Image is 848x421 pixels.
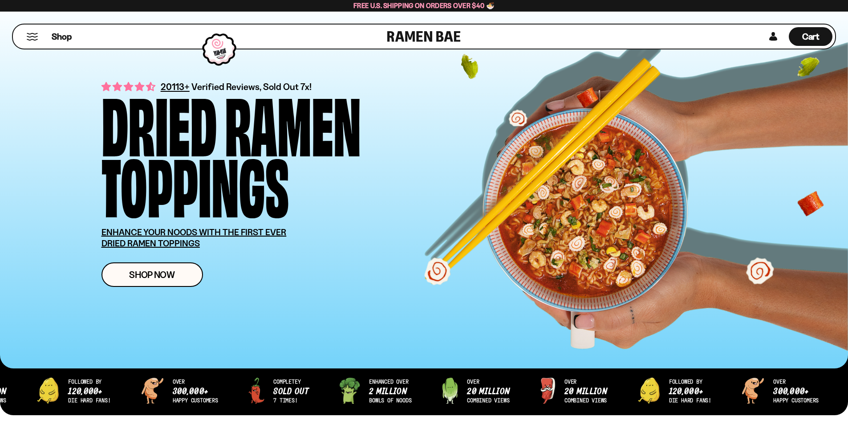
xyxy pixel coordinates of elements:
a: Shop Now [101,262,203,287]
span: Shop [52,31,72,43]
span: Shop Now [129,270,175,279]
span: Free U.S. Shipping on Orders over $40 🍜 [353,1,495,10]
div: Ramen [225,91,361,152]
u: ENHANCE YOUR NOODS WITH THE FIRST EVER DRIED RAMEN TOPPINGS [101,227,287,249]
a: Cart [789,25,832,49]
button: Mobile Menu Trigger [26,33,38,41]
a: Shop [52,27,72,46]
div: Dried [101,91,217,152]
div: Toppings [101,152,289,213]
span: Cart [802,31,820,42]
